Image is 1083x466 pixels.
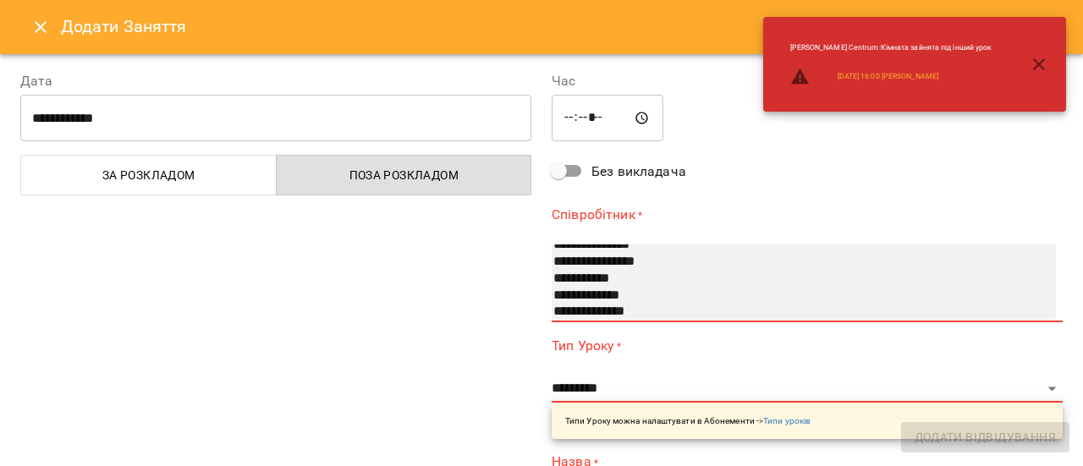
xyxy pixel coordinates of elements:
[838,71,938,82] a: [DATE] 16:00 [PERSON_NAME]
[777,36,1006,60] li: [PERSON_NAME] Centrum : Кімната зайнята під інший урок
[552,74,1063,88] label: Час
[552,336,1063,355] label: Тип Уроку
[61,14,1063,40] h6: Додати Заняття
[287,165,522,185] span: Поза розкладом
[763,416,811,425] a: Типи уроків
[591,162,686,182] span: Без викладача
[552,205,1063,224] label: Співробітник
[31,165,267,185] span: За розкладом
[20,7,61,47] button: Close
[20,74,531,88] label: Дата
[20,155,277,195] button: За розкладом
[276,155,532,195] button: Поза розкладом
[565,414,811,427] p: Типи Уроку можна налаштувати в Абонементи ->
